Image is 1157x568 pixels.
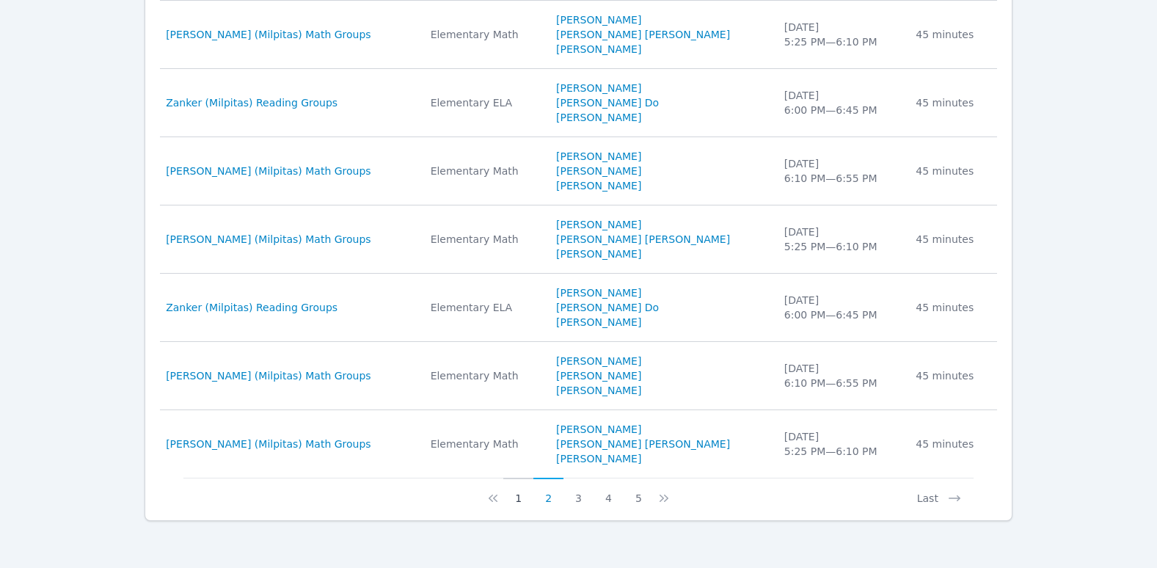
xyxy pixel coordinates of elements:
a: [PERSON_NAME] [556,110,641,125]
a: [PERSON_NAME] Do [556,300,659,315]
div: 45 minutes [916,164,988,178]
div: Elementary Math [431,164,539,178]
a: [PERSON_NAME] [556,247,641,261]
button: 1 [503,478,533,506]
a: [PERSON_NAME] [PERSON_NAME] [556,232,730,247]
a: [PERSON_NAME] [PERSON_NAME] [556,437,730,451]
div: Elementary Math [431,27,539,42]
button: 4 [594,478,624,506]
div: Elementary ELA [431,95,539,110]
a: [PERSON_NAME] [556,12,641,27]
a: [PERSON_NAME] [556,217,641,232]
a: [PERSON_NAME] [556,451,641,466]
div: Elementary Math [431,232,539,247]
button: 5 [624,478,654,506]
tr: [PERSON_NAME] (Milpitas) Math GroupsElementary Math[PERSON_NAME][PERSON_NAME] [PERSON_NAME][PERSO... [160,205,997,274]
a: [PERSON_NAME] (Milpitas) Math Groups [166,437,371,451]
a: [PERSON_NAME] [556,149,641,164]
a: [PERSON_NAME] [556,383,641,398]
button: Last [905,478,974,506]
a: [PERSON_NAME] (Milpitas) Math Groups [166,368,371,383]
a: [PERSON_NAME] [PERSON_NAME] [556,27,730,42]
tr: [PERSON_NAME] (Milpitas) Math GroupsElementary Math[PERSON_NAME][PERSON_NAME][PERSON_NAME][DATE]6... [160,342,997,410]
a: [PERSON_NAME] [556,42,641,57]
div: [DATE] 6:00 PM — 6:45 PM [784,88,899,117]
div: [DATE] 6:10 PM — 6:55 PM [784,156,899,186]
div: [DATE] 6:00 PM — 6:45 PM [784,293,899,322]
a: [PERSON_NAME] [556,354,641,368]
div: 45 minutes [916,437,988,451]
a: [PERSON_NAME] [556,315,641,329]
a: Zanker (Milpitas) Reading Groups [166,95,337,110]
a: [PERSON_NAME] [556,422,641,437]
div: 45 minutes [916,368,988,383]
a: [PERSON_NAME] [556,81,641,95]
div: [DATE] 5:25 PM — 6:10 PM [784,225,899,254]
a: [PERSON_NAME] Do [556,95,659,110]
div: [DATE] 5:25 PM — 6:10 PM [784,429,899,459]
tr: Zanker (Milpitas) Reading GroupsElementary ELA[PERSON_NAME][PERSON_NAME] Do[PERSON_NAME][DATE]6:0... [160,69,997,137]
a: [PERSON_NAME] (Milpitas) Math Groups [166,232,371,247]
div: [DATE] 6:10 PM — 6:55 PM [784,361,899,390]
tr: [PERSON_NAME] (Milpitas) Math GroupsElementary Math[PERSON_NAME][PERSON_NAME] [PERSON_NAME][PERSO... [160,1,997,69]
button: 2 [533,478,563,506]
a: [PERSON_NAME] (Milpitas) Math Groups [166,27,371,42]
div: 45 minutes [916,27,988,42]
div: 45 minutes [916,232,988,247]
tr: [PERSON_NAME] (Milpitas) Math GroupsElementary Math[PERSON_NAME][PERSON_NAME] [PERSON_NAME][PERSO... [160,410,997,478]
div: 45 minutes [916,300,988,315]
tr: Zanker (Milpitas) Reading GroupsElementary ELA[PERSON_NAME][PERSON_NAME] Do[PERSON_NAME][DATE]6:0... [160,274,997,342]
div: Elementary ELA [431,300,539,315]
a: [PERSON_NAME] [556,285,641,300]
div: 45 minutes [916,95,988,110]
tr: [PERSON_NAME] (Milpitas) Math GroupsElementary Math[PERSON_NAME][PERSON_NAME][PERSON_NAME][DATE]6... [160,137,997,205]
a: [PERSON_NAME] [556,178,641,193]
div: Elementary Math [431,437,539,451]
a: [PERSON_NAME] (Milpitas) Math Groups [166,164,371,178]
button: 3 [563,478,594,506]
a: Zanker (Milpitas) Reading Groups [166,300,337,315]
div: Elementary Math [431,368,539,383]
a: [PERSON_NAME] [556,368,641,383]
a: [PERSON_NAME] [556,164,641,178]
div: [DATE] 5:25 PM — 6:10 PM [784,20,899,49]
